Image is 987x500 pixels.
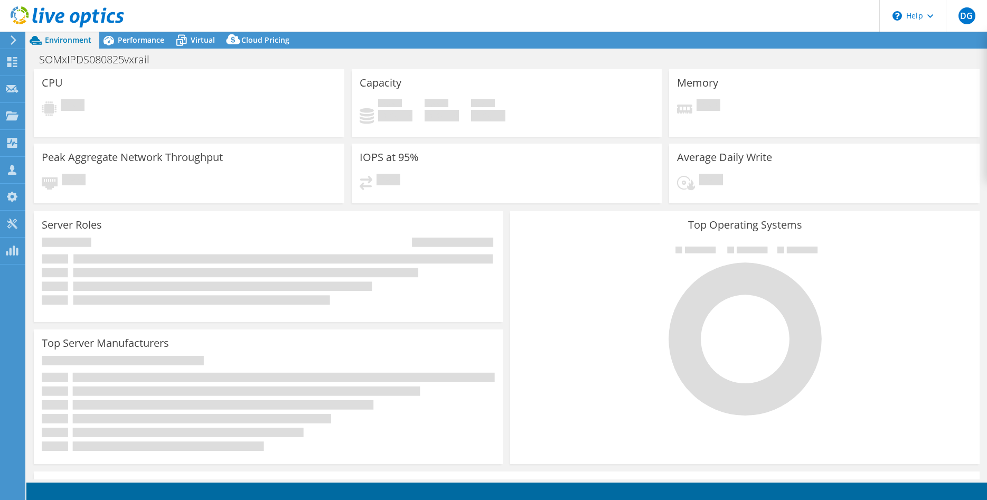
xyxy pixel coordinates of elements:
[42,337,169,349] h3: Top Server Manufacturers
[471,99,495,110] span: Total
[118,35,164,45] span: Performance
[425,99,448,110] span: Free
[62,174,86,188] span: Pending
[45,35,91,45] span: Environment
[471,110,505,121] h4: 0 GiB
[425,110,459,121] h4: 0 GiB
[699,174,723,188] span: Pending
[191,35,215,45] span: Virtual
[697,99,720,114] span: Pending
[241,35,289,45] span: Cloud Pricing
[360,77,401,89] h3: Capacity
[377,174,400,188] span: Pending
[34,54,166,65] h1: SOMxIPDS080825vxrail
[958,7,975,24] span: DG
[378,99,402,110] span: Used
[518,219,971,231] h3: Top Operating Systems
[42,77,63,89] h3: CPU
[892,11,902,21] svg: \n
[378,110,412,121] h4: 0 GiB
[61,99,84,114] span: Pending
[360,152,419,163] h3: IOPS at 95%
[42,152,223,163] h3: Peak Aggregate Network Throughput
[677,77,718,89] h3: Memory
[42,219,102,231] h3: Server Roles
[677,152,772,163] h3: Average Daily Write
